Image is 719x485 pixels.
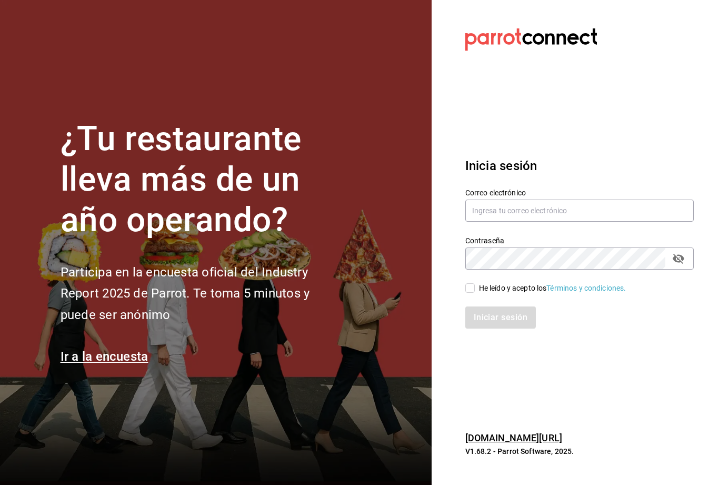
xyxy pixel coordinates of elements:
a: Ir a la encuesta [61,349,148,364]
a: Términos y condiciones. [546,284,626,292]
h1: ¿Tu restaurante lleva más de un año operando? [61,119,345,240]
h2: Participa en la encuesta oficial del Industry Report 2025 de Parrot. Te toma 5 minutos y puede se... [61,262,345,326]
a: [DOMAIN_NAME][URL] [465,432,562,443]
div: He leído y acepto los [479,283,626,294]
label: Correo electrónico [465,189,694,196]
h3: Inicia sesión [465,156,694,175]
p: V1.68.2 - Parrot Software, 2025. [465,446,694,457]
label: Contraseña [465,237,694,244]
input: Ingresa tu correo electrónico [465,200,694,222]
button: passwordField [670,250,687,268]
